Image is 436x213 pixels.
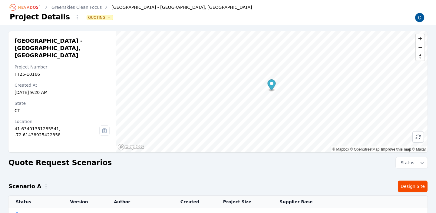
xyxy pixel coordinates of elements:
a: Mapbox [332,147,349,151]
canvas: Map [116,31,428,152]
th: Supplier Base [272,196,352,208]
div: TT25-10166 [15,71,110,77]
a: Greenskies Clean Focus [51,4,102,10]
div: Location [15,118,99,125]
button: Zoom in [416,34,424,43]
div: Project Number [15,64,110,70]
h2: Quote Request Scenarios [8,158,112,168]
a: Design Site [398,181,428,192]
div: Map marker [267,79,276,92]
div: 41.63401351285541, -72.61438925422858 [15,126,99,138]
h2: [GEOGRAPHIC_DATA] - [GEOGRAPHIC_DATA], [GEOGRAPHIC_DATA] [15,37,110,59]
a: OpenStreetMap [350,147,380,151]
th: Version [63,196,107,208]
img: Carmen Brooks [415,13,424,22]
a: Improve this map [381,147,411,151]
button: Zoom out [416,43,424,52]
div: [GEOGRAPHIC_DATA] - [GEOGRAPHIC_DATA], [GEOGRAPHIC_DATA] [103,4,252,10]
div: State [15,100,110,106]
h1: Project Details [10,12,70,22]
button: Reset bearing to north [416,52,424,61]
span: Status [398,160,414,166]
th: Author [107,196,173,208]
nav: Breadcrumb [10,2,252,12]
h2: Scenario A [8,182,41,191]
th: Created [173,196,216,208]
div: CT [15,108,110,114]
div: Created At [15,82,110,88]
th: Project Size [216,196,272,208]
a: Maxar [412,147,426,151]
button: Quoting [87,15,113,20]
th: Status [8,196,63,208]
a: Mapbox homepage [117,144,144,151]
div: [DATE] 9:20 AM [15,89,110,95]
button: Status [396,157,428,168]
